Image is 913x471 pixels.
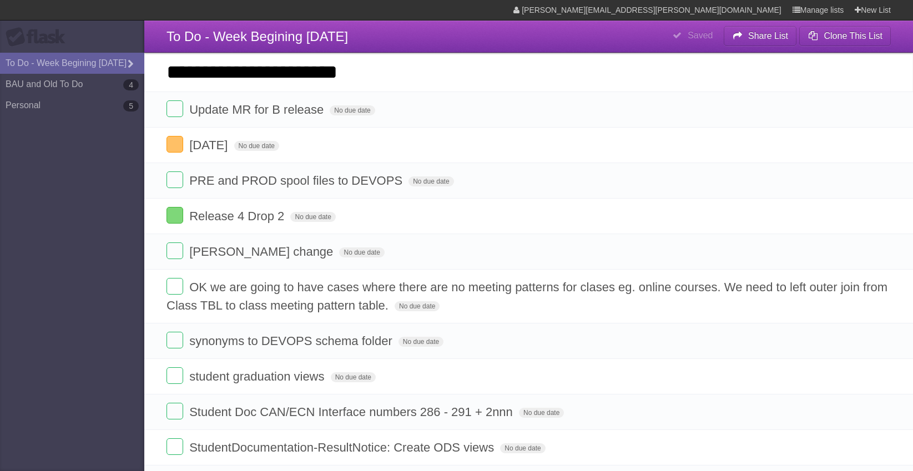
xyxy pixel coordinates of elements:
span: OK we are going to have cases where there are no meeting patterns for clases eg. online courses. ... [167,280,887,312]
span: No due date [330,105,375,115]
b: Clone This List [824,31,882,40]
button: Share List [724,26,797,46]
label: Done [167,438,183,455]
span: Update MR for B release [189,103,326,117]
span: No due date [339,247,384,257]
span: student graduation views [189,369,327,383]
span: Student Doc CAN/ECN Interface numbers 286 - 291 + 2nnn [189,405,516,419]
span: No due date [331,372,376,382]
span: StudentDocumentation-ResultNotice: Create ODS views [189,440,497,454]
span: [PERSON_NAME] change [189,245,336,259]
span: No due date [500,443,545,453]
span: [DATE] [189,138,230,152]
span: PRE and PROD spool files to DEVOPS [189,174,405,188]
span: No due date [290,212,335,222]
span: No due date [399,337,443,347]
span: To Do - Week Begining [DATE] [167,29,348,44]
label: Done [167,100,183,117]
b: Share List [748,31,788,40]
label: Done [167,171,183,188]
span: No due date [519,408,564,418]
button: Clone This List [799,26,891,46]
div: Flask [6,27,72,47]
span: No due date [234,141,279,151]
span: No due date [408,176,453,186]
label: Done [167,278,183,295]
label: Done [167,332,183,348]
label: Done [167,136,183,153]
label: Done [167,207,183,224]
b: 5 [123,100,139,112]
label: Done [167,242,183,259]
span: synonyms to DEVOPS schema folder [189,334,395,348]
label: Done [167,403,183,419]
span: No due date [395,301,440,311]
span: Release 4 Drop 2 [189,209,287,223]
b: Saved [688,31,713,40]
label: Done [167,367,183,384]
b: 4 [123,79,139,90]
